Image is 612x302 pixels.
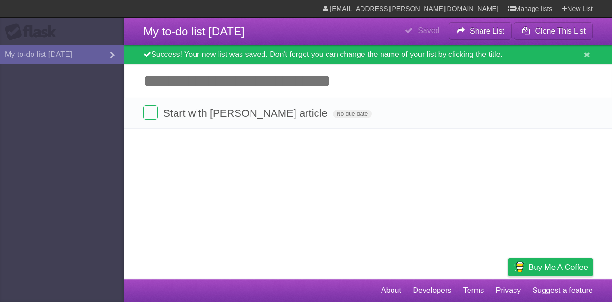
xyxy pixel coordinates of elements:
b: Saved [418,26,439,34]
a: Developers [413,281,451,300]
span: No due date [333,110,372,118]
span: Start with [PERSON_NAME] article [163,107,330,119]
button: Share List [449,22,512,40]
a: Privacy [496,281,521,300]
span: My to-do list [DATE] [143,25,245,38]
a: Buy me a coffee [508,258,593,276]
label: Done [143,105,158,120]
b: Share List [470,27,504,35]
a: Terms [463,281,484,300]
div: Success! Your new list was saved. Don't forget you can change the name of your list by clicking t... [124,45,612,64]
img: Buy me a coffee [513,259,526,275]
a: Suggest a feature [533,281,593,300]
div: Flask [5,23,62,41]
b: Clone This List [535,27,586,35]
a: About [381,281,401,300]
button: Clone This List [514,22,593,40]
span: Buy me a coffee [528,259,588,276]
